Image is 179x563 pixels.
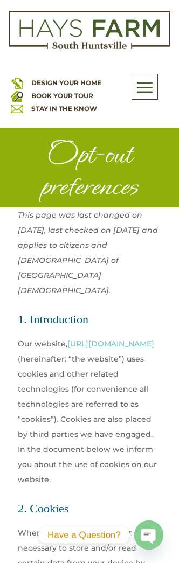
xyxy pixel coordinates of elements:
[67,339,154,349] a: [URL][DOMAIN_NAME]
[18,210,158,295] i: This page was last changed on [DATE], last checked on [DATE] and applies to citizens and [DEMOGRA...
[18,503,161,520] h2: 2. Cookies
[11,89,23,102] img: book your home tour
[31,92,93,100] a: BOOK YOUR TOUR
[18,138,161,207] h1: Opt-out preferences
[11,77,23,89] img: design your home
[18,314,161,331] h2: 1. Introduction
[31,105,97,113] a: STAY IN THE KNOW
[31,79,101,87] a: DESIGN YOUR HOME
[18,336,161,495] p: Our website, (hereinafter: “the website”) uses cookies and other related technologies (for conven...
